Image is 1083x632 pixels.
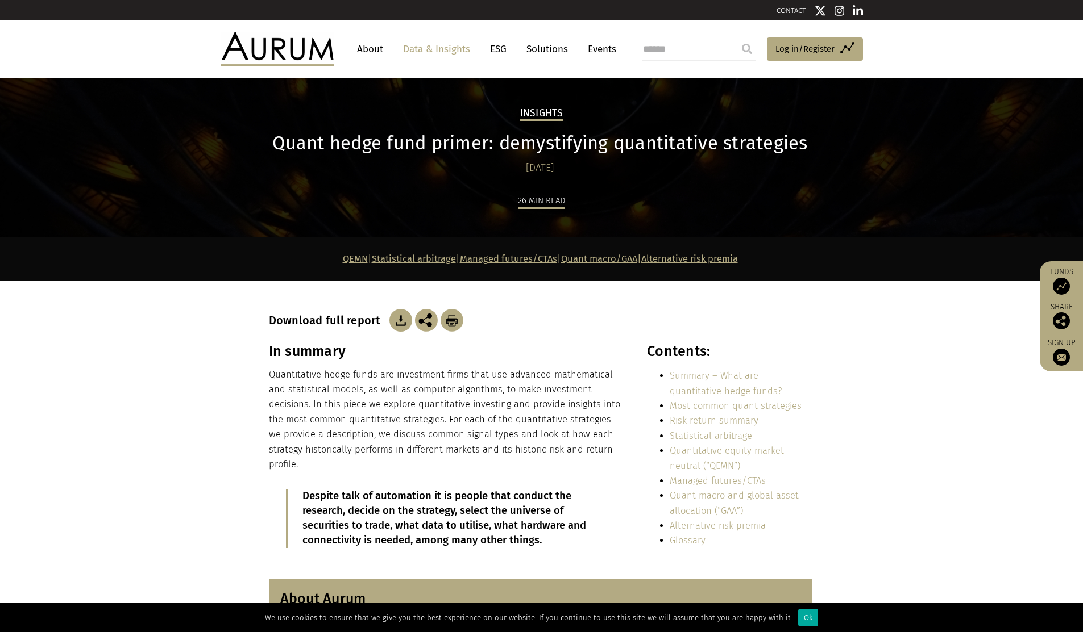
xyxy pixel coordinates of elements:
[641,253,738,264] a: Alternative risk premia
[670,490,799,516] a: Quant macro and global asset allocation (“GAA”)
[520,107,563,121] h2: Insights
[815,5,826,16] img: Twitter icon
[647,343,811,360] h3: Contents:
[269,367,623,472] p: Quantitative hedge funds are investment firms that use advanced mathematical and statistical mode...
[670,445,784,471] a: Quantitative equity market neutral (“QEMN”)
[853,5,863,16] img: Linkedin icon
[775,42,835,56] span: Log in/Register
[777,6,806,15] a: CONTACT
[582,39,616,60] a: Events
[1045,303,1077,329] div: Share
[441,309,463,332] img: Download Article
[343,253,368,264] a: QEMN
[835,5,845,16] img: Instagram icon
[269,132,812,154] h1: Quant hedge fund primer: demystifying quantitative strategies
[670,400,802,411] a: Most common quant strategies
[1053,278,1070,295] img: Access Funds
[221,32,334,66] img: Aurum
[280,591,800,608] h3: About Aurum
[415,309,438,332] img: Share this post
[460,253,557,264] a: Managed futures/CTAs
[670,370,782,396] a: Summary – What are quantitative hedge funds?
[1045,338,1077,366] a: Sign up
[372,253,456,264] a: Statistical arbitrage
[269,313,387,327] h3: Download full report
[1053,349,1070,366] img: Sign up to our newsletter
[518,194,565,209] div: 26 min read
[670,535,706,546] a: Glossary
[670,475,766,486] a: Managed futures/CTAs
[397,39,476,60] a: Data & Insights
[269,343,623,360] h3: In summary
[767,37,863,61] a: Log in/Register
[484,39,512,60] a: ESG
[670,520,766,531] a: Alternative risk premia
[269,160,812,176] div: [DATE]
[670,415,758,426] a: Risk return summary
[798,609,818,626] div: Ok
[389,309,412,332] img: Download Article
[343,253,738,264] strong: | | | |
[670,430,752,441] a: Statistical arbitrage
[561,253,637,264] a: Quant macro/GAA
[302,489,591,548] p: Despite talk of automation it is people that conduct the research, decide on the strategy, select...
[736,37,758,60] input: Submit
[1053,312,1070,329] img: Share this post
[351,39,389,60] a: About
[521,39,574,60] a: Solutions
[1045,267,1077,295] a: Funds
